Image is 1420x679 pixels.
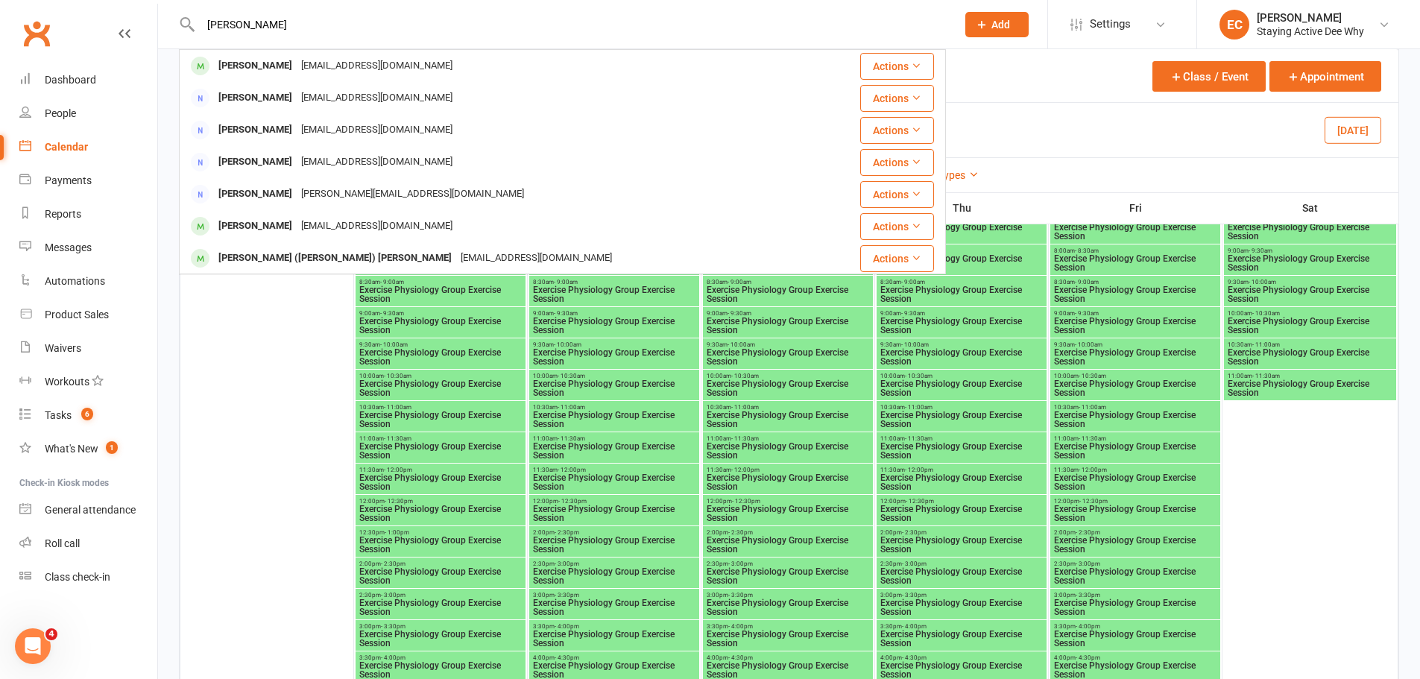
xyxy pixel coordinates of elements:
span: Exercise Physiology Group Exercise Session [880,505,1044,522]
span: 10:30am [880,404,1044,411]
a: Product Sales [19,298,157,332]
span: 11:00am [880,435,1044,442]
div: Calendar [45,141,88,153]
div: [EMAIL_ADDRESS][DOMAIN_NAME] [456,247,616,269]
span: 11:00am [532,435,696,442]
button: Actions [860,53,934,80]
span: 11:30am [359,467,523,473]
span: Exercise Physiology Group Exercise Session [1053,411,1217,429]
span: Exercise Physiology Group Exercise Session [1053,473,1217,491]
div: What's New [45,443,98,455]
span: Exercise Physiology Group Exercise Session [1053,285,1217,303]
a: Workouts [19,365,157,399]
span: Exercise Physiology Group Exercise Session [359,536,523,554]
span: 9:00am [706,310,870,317]
span: - 10:00am [1249,279,1276,285]
span: Exercise Physiology Group Exercise Session [532,567,696,585]
button: [DATE] [1325,116,1381,143]
span: Exercise Physiology Group Exercise Session [706,599,870,616]
span: Exercise Physiology Group Exercise Session [706,411,870,429]
span: - 3:00pm [555,560,579,567]
div: EC [1219,10,1249,40]
span: 10:00am [1227,310,1393,317]
span: 10:00am [880,373,1044,379]
div: People [45,107,76,119]
span: - 10:00am [380,341,408,348]
th: Fri [1049,192,1222,224]
span: 9:30am [532,341,696,348]
span: - 4:30pm [555,654,579,661]
span: 8:30am [359,279,523,285]
span: 10:00am [1053,373,1217,379]
span: Exercise Physiology Group Exercise Session [359,505,523,522]
span: Exercise Physiology Group Exercise Session [359,285,523,303]
div: [PERSON_NAME] [214,87,297,109]
span: Exercise Physiology Group Exercise Session [532,285,696,303]
span: - 3:00pm [1076,560,1100,567]
span: Exercise Physiology Group Exercise Session [359,630,523,648]
span: Exercise Physiology Group Exercise Session [532,379,696,397]
span: 8:30am [532,279,696,285]
div: Tasks [45,409,72,421]
span: - 2:30pm [381,560,406,567]
span: Exercise Physiology Group Exercise Session [1053,630,1217,648]
span: - 3:30pm [555,592,579,599]
span: Exercise Physiology Group Exercise Session [1053,505,1217,522]
div: [EMAIL_ADDRESS][DOMAIN_NAME] [297,87,457,109]
div: Messages [45,241,92,253]
span: - 2:30pm [902,529,927,536]
span: Exercise Physiology Group Exercise Session [706,630,870,648]
span: - 9:30am [1075,310,1099,317]
span: - 1:00pm [385,529,409,536]
span: 11:30am [532,467,696,473]
span: Exercise Physiology Group Exercise Session [1227,254,1393,272]
span: 12:30pm [359,529,523,536]
span: 4:00pm [880,654,1044,661]
div: Dashboard [45,74,96,86]
span: Exercise Physiology Group Exercise Session [532,505,696,522]
div: [EMAIL_ADDRESS][DOMAIN_NAME] [297,215,457,237]
span: Exercise Physiology Group Exercise Session [359,379,523,397]
span: Exercise Physiology Group Exercise Session [880,223,1044,241]
span: 10:30am [706,404,870,411]
span: Exercise Physiology Group Exercise Session [706,536,870,554]
span: 11:00am [359,435,523,442]
span: Exercise Physiology Group Exercise Session [880,411,1044,429]
span: Settings [1090,7,1131,41]
span: Exercise Physiology Group Exercise Session [359,348,523,366]
span: Exercise Physiology Group Exercise Session [880,254,1044,272]
span: Exercise Physiology Group Exercise Session [1053,661,1217,679]
span: Exercise Physiology Group Exercise Session [1227,223,1393,241]
button: Class / Event [1152,61,1266,92]
span: 4:00pm [706,654,870,661]
span: Exercise Physiology Group Exercise Session [706,442,870,460]
span: 3:30pm [1053,623,1217,630]
span: Exercise Physiology Group Exercise Session [706,348,870,366]
div: [EMAIL_ADDRESS][DOMAIN_NAME] [297,55,457,77]
span: Exercise Physiology Group Exercise Session [1053,536,1217,554]
span: 10:00am [532,373,696,379]
div: [PERSON_NAME] [214,119,297,141]
span: - 11:30am [1079,435,1106,442]
span: 11:00am [1227,373,1393,379]
input: Search... [196,14,946,35]
span: - 4:00pm [728,623,753,630]
span: 12:00pm [706,498,870,505]
span: 3:30pm [880,623,1044,630]
span: 11:30am [1053,467,1217,473]
span: - 2:30pm [1076,529,1100,536]
span: 8:00am [880,247,1044,254]
div: Staying Active Dee Why [1257,25,1364,38]
div: [PERSON_NAME][EMAIL_ADDRESS][DOMAIN_NAME] [297,183,528,205]
span: Exercise Physiology Group Exercise Session [706,505,870,522]
span: 8:30am [880,279,1044,285]
div: Roll call [45,537,80,549]
span: - 3:30pm [902,592,927,599]
a: All Types [924,169,979,181]
span: Exercise Physiology Group Exercise Session [706,317,870,335]
span: - 11:00am [558,404,585,411]
span: - 10:30am [731,373,759,379]
span: Exercise Physiology Group Exercise Session [880,285,1044,303]
span: 9:30am [1053,341,1217,348]
span: 11:30am [880,467,1044,473]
